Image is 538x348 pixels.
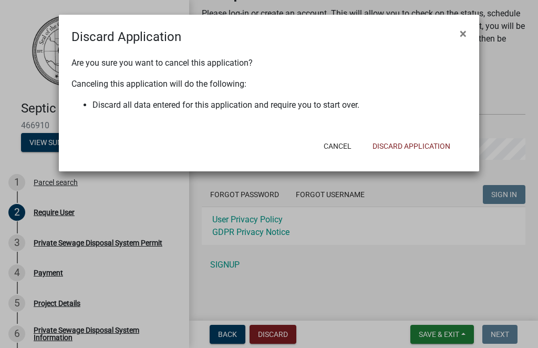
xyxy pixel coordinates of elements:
[451,19,475,48] button: Close
[71,27,181,46] h4: Discard Application
[92,99,467,111] li: Discard all data entered for this application and require you to start over.
[315,137,360,156] button: Cancel
[364,137,459,156] button: Discard Application
[71,57,467,69] p: Are you sure you want to cancel this application?
[71,78,467,90] p: Canceling this application will do the following:
[460,26,467,41] span: ×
